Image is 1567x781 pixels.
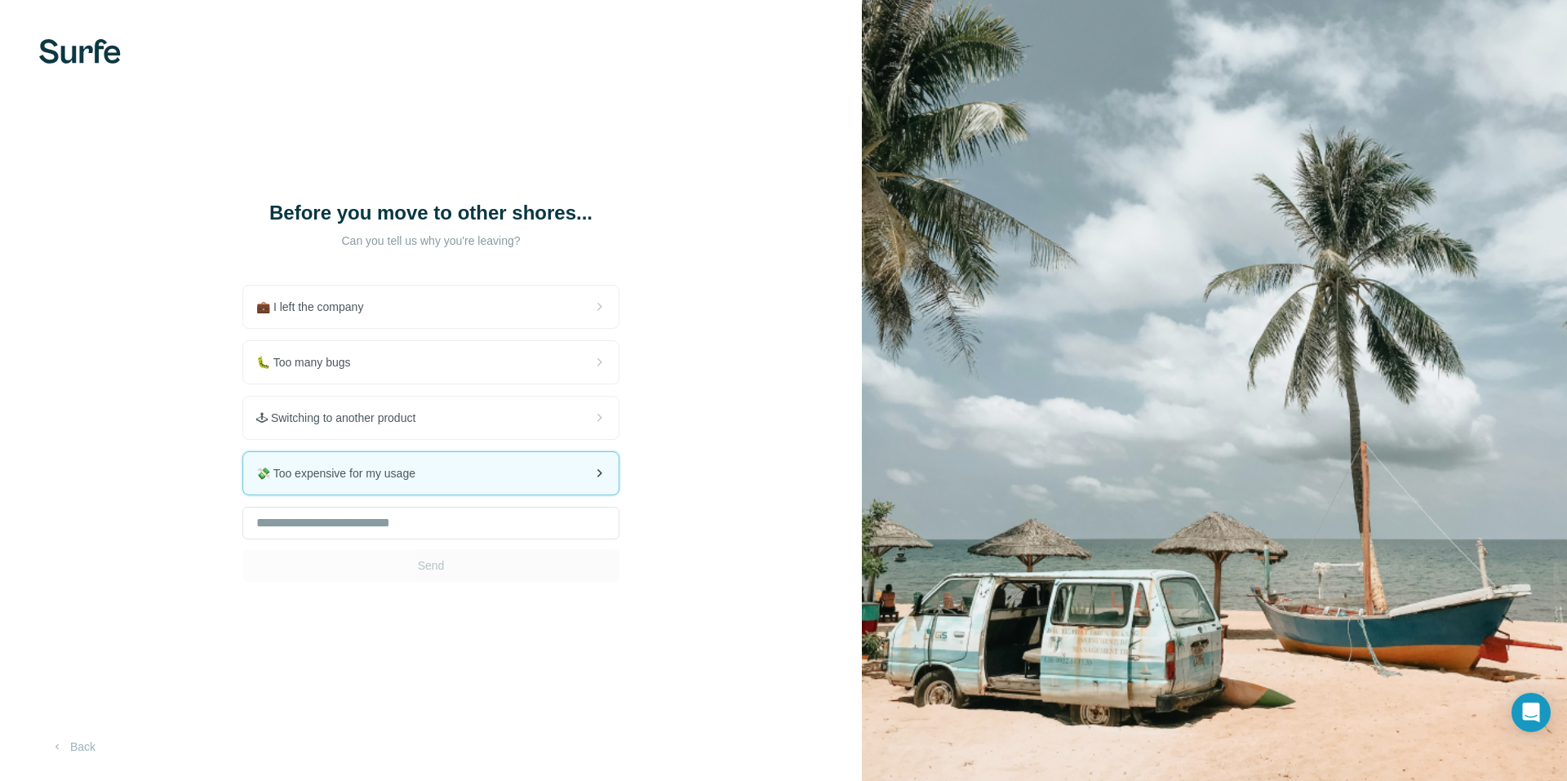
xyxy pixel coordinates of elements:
span: 💼 I left the company [256,299,376,315]
button: Back [39,732,107,761]
span: 🕹 Switching to another product [256,410,428,426]
span: 🐛 Too many bugs [256,354,364,371]
img: Surfe's logo [39,39,121,64]
p: Can you tell us why you're leaving? [268,233,594,249]
div: Open Intercom Messenger [1512,693,1551,732]
span: 💸 Too expensive for my usage [256,465,428,481]
h1: Before you move to other shores... [268,200,594,226]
